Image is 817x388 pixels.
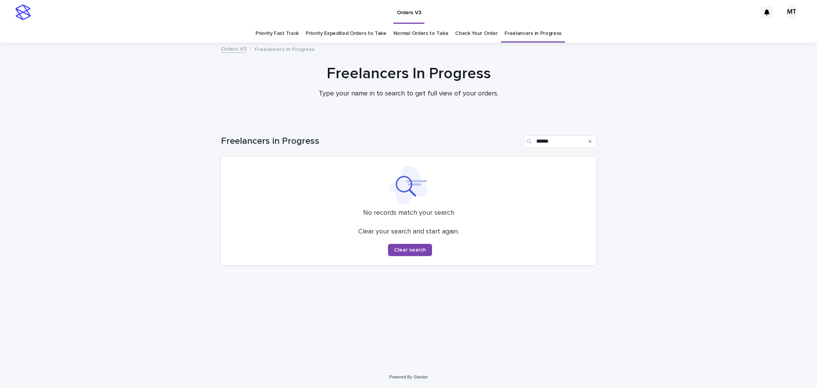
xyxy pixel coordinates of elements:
div: MT [786,6,798,18]
span: Clear search [394,247,426,253]
a: Normal Orders to Take [393,25,449,43]
h1: Freelancers In Progress [221,64,596,83]
input: Search [524,135,596,148]
h1: Freelancers in Progress [221,136,521,147]
p: Clear your search and start again. [358,228,459,236]
a: Priority Expedited Orders to Take [306,25,386,43]
p: Type your name in to search to get full view of your orders. [255,90,562,98]
button: Clear search [388,244,432,256]
a: Orders V3 [221,44,246,53]
p: Freelancers in Progress [255,44,314,53]
a: Priority Fast Track [255,25,299,43]
a: Freelancers in Progress [504,25,562,43]
img: stacker-logo-s-only.png [15,5,31,20]
p: No records match your search [230,209,587,217]
a: Powered By Stacker [389,375,428,379]
a: Check Your Order [455,25,498,43]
